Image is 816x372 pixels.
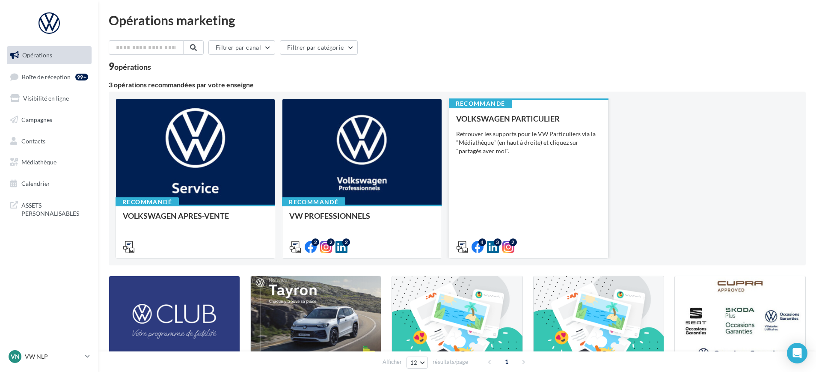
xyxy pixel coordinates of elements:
[383,358,402,366] span: Afficher
[478,238,486,246] div: 4
[25,352,82,361] p: VW NLP
[75,74,88,80] div: 99+
[509,238,517,246] div: 2
[289,211,370,220] span: VW PROFESSIONNELS
[5,153,93,171] a: Médiathèque
[433,358,468,366] span: résultats/page
[787,343,807,363] div: Open Intercom Messenger
[494,238,501,246] div: 3
[7,348,92,365] a: VN VW NLP
[282,197,345,207] div: Recommandé
[5,46,93,64] a: Opérations
[21,180,50,187] span: Calendrier
[5,175,93,193] a: Calendrier
[410,359,418,366] span: 12
[5,111,93,129] a: Campagnes
[23,95,69,102] span: Visibilité en ligne
[312,238,319,246] div: 2
[21,158,56,166] span: Médiathèque
[342,238,350,246] div: 2
[116,197,179,207] div: Recommandé
[500,355,513,369] span: 1
[109,62,151,71] div: 9
[114,63,151,71] div: opérations
[21,199,88,218] span: ASSETS PERSONNALISABLES
[456,114,560,123] span: VOLKSWAGEN PARTICULIER
[456,130,601,155] div: Retrouver les supports pour le VW Particuliers via la "Médiathèque" (en haut à droite) et cliquez...
[208,40,275,55] button: Filtrer par canal
[109,81,806,88] div: 3 opérations recommandées par votre enseigne
[407,357,428,369] button: 12
[11,352,20,361] span: VN
[123,211,229,220] span: VOLKSWAGEN APRES-VENTE
[21,116,52,123] span: Campagnes
[5,89,93,107] a: Visibilité en ligne
[21,137,45,144] span: Contacts
[449,99,512,108] div: Recommandé
[280,40,358,55] button: Filtrer par catégorie
[5,196,93,221] a: ASSETS PERSONNALISABLES
[22,73,71,80] span: Boîte de réception
[109,14,806,27] div: Opérations marketing
[327,238,335,246] div: 2
[5,132,93,150] a: Contacts
[5,68,93,86] a: Boîte de réception99+
[22,51,52,59] span: Opérations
